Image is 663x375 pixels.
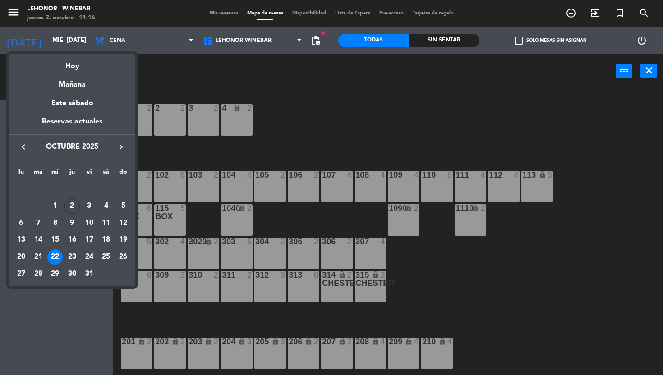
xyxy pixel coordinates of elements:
th: jueves [64,167,81,181]
div: 1 [47,198,63,214]
td: 29 de octubre de 2025 [46,265,64,283]
div: 14 [31,232,46,247]
div: 20 [14,249,29,265]
div: 13 [14,232,29,247]
div: Mañana [9,72,135,91]
div: 19 [115,232,131,247]
td: 11 de octubre de 2025 [98,215,115,232]
td: 6 de octubre de 2025 [13,215,30,232]
th: lunes [13,167,30,181]
td: 10 de octubre de 2025 [81,215,98,232]
td: 15 de octubre de 2025 [46,231,64,248]
th: miércoles [46,167,64,181]
div: 17 [82,232,97,247]
th: domingo [115,167,132,181]
td: 31 de octubre de 2025 [81,265,98,283]
div: 18 [98,232,114,247]
span: octubre 2025 [32,141,113,153]
div: 21 [31,249,46,265]
td: 25 de octubre de 2025 [98,248,115,265]
div: 10 [82,215,97,231]
i: keyboard_arrow_right [115,142,126,152]
div: 9 [64,215,80,231]
td: OCT. [13,180,132,197]
td: 16 de octubre de 2025 [64,231,81,248]
td: 14 de octubre de 2025 [30,231,47,248]
div: Hoy [9,54,135,72]
th: sábado [98,167,115,181]
div: 16 [64,232,80,247]
div: 15 [47,232,63,247]
td: 30 de octubre de 2025 [64,265,81,283]
div: 8 [47,215,63,231]
div: 3 [82,198,97,214]
td: 28 de octubre de 2025 [30,265,47,283]
div: 12 [115,215,131,231]
td: 26 de octubre de 2025 [115,248,132,265]
td: 13 de octubre de 2025 [13,231,30,248]
div: 31 [82,266,97,282]
i: keyboard_arrow_left [18,142,29,152]
div: 26 [115,249,131,265]
div: 24 [82,249,97,265]
td: 1 de octubre de 2025 [46,197,64,215]
div: 23 [64,249,80,265]
td: 8 de octubre de 2025 [46,215,64,232]
div: Este sábado [9,91,135,116]
td: 27 de octubre de 2025 [13,265,30,283]
div: 22 [47,249,63,265]
div: 29 [47,266,63,282]
div: Reservas actuales [9,116,135,134]
div: 30 [64,266,80,282]
td: 19 de octubre de 2025 [115,231,132,248]
td: 23 de octubre de 2025 [64,248,81,265]
td: 22 de octubre de 2025 [46,248,64,265]
td: 7 de octubre de 2025 [30,215,47,232]
td: 5 de octubre de 2025 [115,197,132,215]
td: 24 de octubre de 2025 [81,248,98,265]
div: 7 [31,215,46,231]
div: 25 [98,249,114,265]
td: 9 de octubre de 2025 [64,215,81,232]
td: 12 de octubre de 2025 [115,215,132,232]
button: keyboard_arrow_right [113,141,129,153]
th: martes [30,167,47,181]
div: 4 [98,198,114,214]
div: 5 [115,198,131,214]
td: 21 de octubre de 2025 [30,248,47,265]
td: 18 de octubre de 2025 [98,231,115,248]
div: 2 [64,198,80,214]
td: 3 de octubre de 2025 [81,197,98,215]
div: 6 [14,215,29,231]
td: 2 de octubre de 2025 [64,197,81,215]
div: 27 [14,266,29,282]
th: viernes [81,167,98,181]
td: 20 de octubre de 2025 [13,248,30,265]
div: 28 [31,266,46,282]
td: 17 de octubre de 2025 [81,231,98,248]
div: 11 [98,215,114,231]
td: 4 de octubre de 2025 [98,197,115,215]
button: keyboard_arrow_left [15,141,32,153]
